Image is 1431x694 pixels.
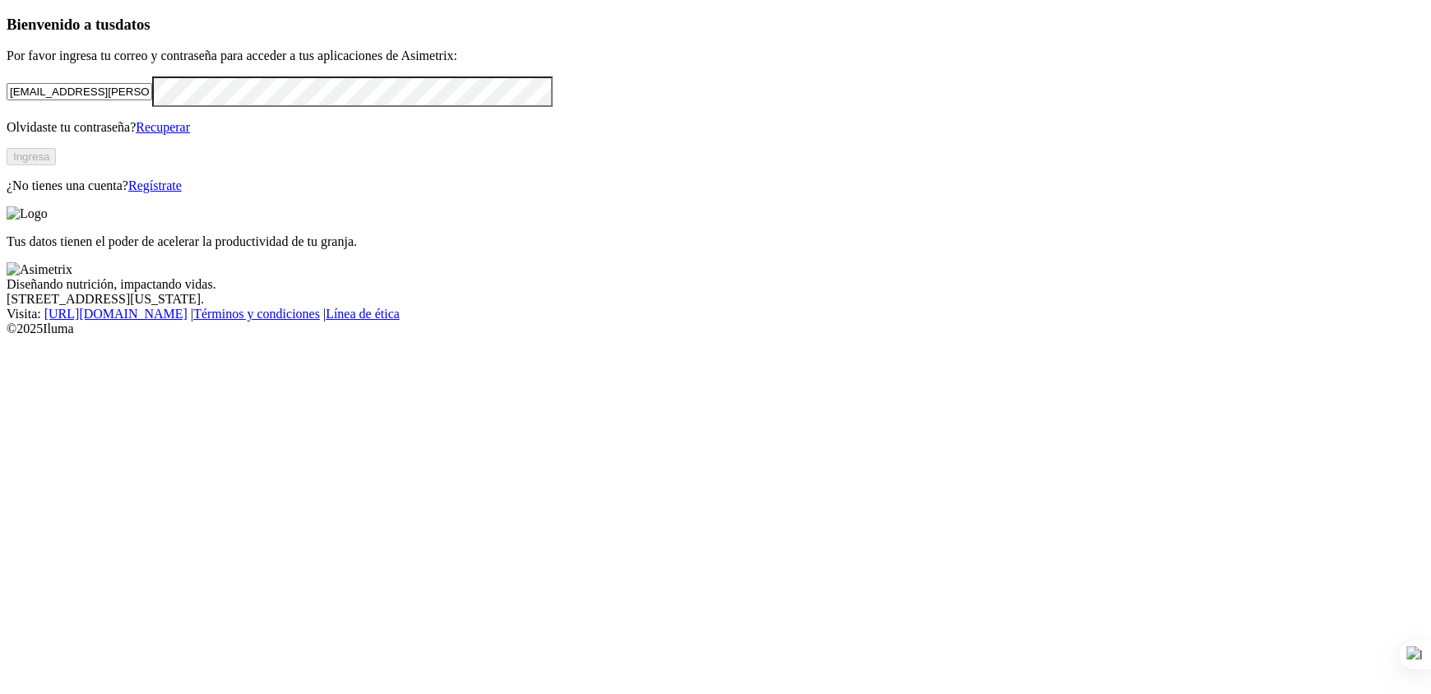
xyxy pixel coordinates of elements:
input: Tu correo [7,83,152,100]
div: [STREET_ADDRESS][US_STATE]. [7,292,1424,307]
p: Olvidaste tu contraseña? [7,120,1424,135]
div: Visita : | | [7,307,1424,322]
img: Logo [7,206,48,221]
span: datos [115,16,151,33]
a: [URL][DOMAIN_NAME] [44,307,188,321]
a: Recuperar [136,120,190,134]
h3: Bienvenido a tus [7,16,1424,34]
a: Términos y condiciones [193,307,320,321]
p: ¿No tienes una cuenta? [7,178,1424,193]
img: Asimetrix [7,262,72,277]
p: Por favor ingresa tu correo y contraseña para acceder a tus aplicaciones de Asimetrix: [7,49,1424,63]
a: Regístrate [128,178,182,192]
div: © 2025 Iluma [7,322,1424,336]
button: Ingresa [7,148,56,165]
a: Línea de ética [326,307,400,321]
div: Diseñando nutrición, impactando vidas. [7,277,1424,292]
p: Tus datos tienen el poder de acelerar la productividad de tu granja. [7,234,1424,249]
